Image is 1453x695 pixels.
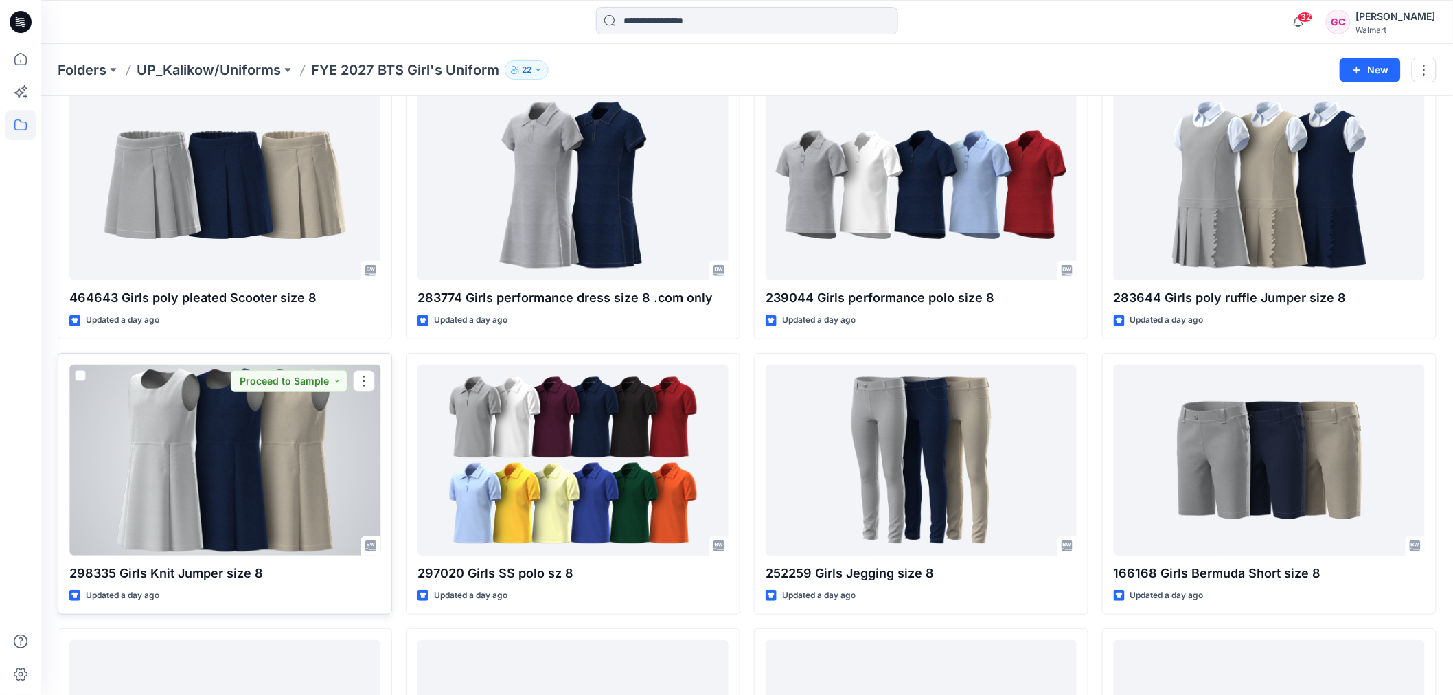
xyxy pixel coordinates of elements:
[417,89,729,280] a: 283774 Girls performance dress size 8 .com only
[86,313,159,328] p: Updated a day ago
[1114,365,1425,556] a: 166168 Girls Bermuda Short size 8
[1114,89,1425,280] a: 283644 Girls poly ruffle Jumper size 8
[1114,288,1425,308] p: 283644 Girls poly ruffle Jumper size 8
[1326,10,1351,34] div: GC
[505,60,549,80] button: 22
[137,60,281,80] a: UP_Kalikow/Uniforms
[1130,313,1204,328] p: Updated a day ago
[1298,12,1313,23] span: 32
[1340,58,1401,82] button: New
[1356,25,1436,35] div: Walmart
[58,60,106,80] a: Folders
[69,564,380,583] p: 298335 Girls Knit Jumper size 8
[69,89,380,280] a: 464643 Girls poly pleated Scooter size 8
[766,89,1077,280] a: 239044 Girls performance polo size 8
[69,288,380,308] p: 464643 Girls poly pleated Scooter size 8
[1356,8,1436,25] div: [PERSON_NAME]
[86,589,159,603] p: Updated a day ago
[766,288,1077,308] p: 239044 Girls performance polo size 8
[417,288,729,308] p: 283774 Girls performance dress size 8 .com only
[434,313,507,328] p: Updated a day ago
[311,60,499,80] p: FYE 2027 BTS Girl's Uniform
[782,589,856,603] p: Updated a day ago
[1114,564,1425,583] p: 166168 Girls Bermuda Short size 8
[69,365,380,556] a: 298335 Girls Knit Jumper size 8
[434,589,507,603] p: Updated a day ago
[1130,589,1204,603] p: Updated a day ago
[417,564,729,583] p: 297020 Girls SS polo sz 8
[417,365,729,556] a: 297020 Girls SS polo sz 8
[782,313,856,328] p: Updated a day ago
[522,62,531,78] p: 22
[766,564,1077,583] p: 252259 Girls Jegging size 8
[766,365,1077,556] a: 252259 Girls Jegging size 8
